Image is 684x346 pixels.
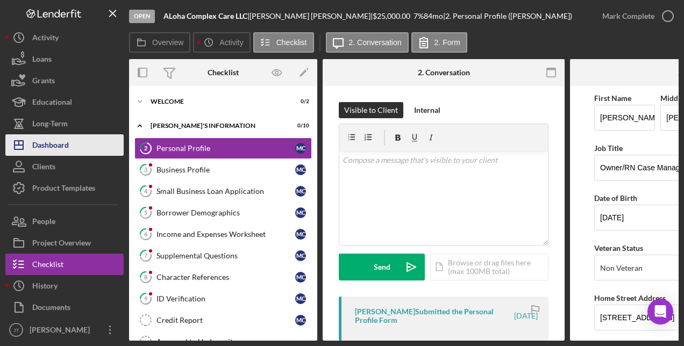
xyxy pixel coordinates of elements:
[134,138,312,159] a: 2Personal ProfileMC
[156,144,295,153] div: Personal Profile
[134,159,312,181] a: 3Business ProfileMC
[5,134,124,156] button: Dashboard
[156,251,295,260] div: Supplemental Questions
[5,70,124,91] button: Grants
[156,294,295,303] div: ID Verification
[219,38,243,47] label: Activity
[344,102,398,118] div: Visible to Client
[295,207,306,218] div: M C
[144,273,147,280] tspan: 8
[193,32,250,53] button: Activity
[151,122,282,129] div: [PERSON_NAME]'S INFORMATION
[434,38,460,47] label: 2. Form
[134,181,312,202] a: 4Small Business Loan ApplicationMC
[32,27,59,51] div: Activity
[27,319,97,343] div: [PERSON_NAME]
[129,10,155,23] div: Open
[156,316,295,325] div: Credit Report
[144,145,147,152] tspan: 2
[32,48,52,73] div: Loans
[250,12,373,20] div: [PERSON_NAME] [PERSON_NAME] |
[374,254,390,280] div: Send
[339,254,425,280] button: Send
[129,32,190,53] button: Overview
[134,245,312,266] a: 7Supplemental QuestionsMC
[5,27,124,48] a: Activity
[156,273,295,282] div: Character References
[13,327,19,333] text: JT
[144,252,148,259] tspan: 7
[594,143,623,153] label: Job Title
[418,68,470,77] div: 2. Conversation
[32,254,63,278] div: Checklist
[5,113,124,134] button: Long-Term
[32,134,69,158] div: Dashboard
[276,38,307,47] label: Checklist
[32,113,68,137] div: Long-Term
[409,102,446,118] button: Internal
[594,93,631,103] label: First Name
[414,12,424,20] div: 7 %
[647,299,673,325] div: Open Intercom Messenger
[594,193,637,203] label: Date of Birth
[339,102,403,118] button: Visible to Client
[156,187,295,196] div: Small Business Loan Application
[295,143,306,154] div: M C
[5,232,124,254] button: Project Overview
[163,11,247,20] b: ALoha Complex Care LLC
[5,319,124,341] button: JT[PERSON_NAME]
[208,68,239,77] div: Checklist
[163,12,250,20] div: |
[152,38,183,47] label: Overview
[295,293,306,304] div: M C
[32,297,70,321] div: Documents
[602,5,654,27] div: Mark Complete
[600,264,643,272] div: Non Veteran
[32,70,55,94] div: Grants
[514,312,538,320] time: 2025-07-29 16:27
[295,229,306,240] div: M C
[134,224,312,245] a: 6Income and Expenses WorksheetMC
[144,295,148,302] tspan: 9
[424,12,443,20] div: 84 mo
[32,275,58,299] div: History
[326,32,409,53] button: 2. Conversation
[5,91,124,113] button: Educational
[295,186,306,197] div: M C
[32,156,55,180] div: Clients
[134,309,312,331] a: Credit ReportMC
[5,275,124,297] button: History
[253,32,314,53] button: Checklist
[5,254,124,275] button: Checklist
[5,156,124,177] button: Clients
[156,337,311,346] div: Approval to Underwrite
[5,297,124,318] button: Documents
[5,48,124,70] button: Loans
[134,266,312,288] a: 8Character ReferencesMC
[592,5,679,27] button: Mark Complete
[144,166,147,173] tspan: 3
[355,307,512,325] div: [PERSON_NAME] Submitted the Personal Profile Form
[144,209,147,216] tspan: 5
[594,293,666,302] label: Home Street Address
[5,177,124,199] button: Product Templates
[414,102,440,118] div: Internal
[134,202,312,224] a: 5Borrower DemographicsMC
[5,211,124,232] button: People
[156,230,295,239] div: Income and Expenses Worksheet
[295,250,306,261] div: M C
[156,165,295,174] div: Business Profile
[32,232,91,256] div: Project Overview
[144,188,148,194] tspan: 4
[295,272,306,283] div: M C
